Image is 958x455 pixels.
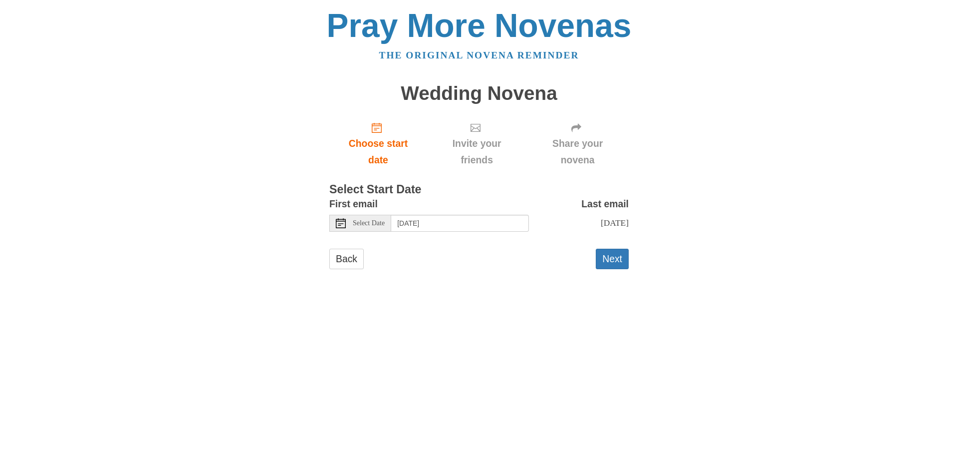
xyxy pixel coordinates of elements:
span: Choose start date [339,135,417,168]
a: Choose start date [329,114,427,173]
span: Select Date [353,220,385,227]
span: Share your novena [536,135,619,168]
a: Pray More Novenas [327,7,632,44]
a: Back [329,249,364,269]
span: Invite your friends [437,135,516,168]
div: Click "Next" to confirm your start date first. [526,114,629,173]
h3: Select Start Date [329,183,629,196]
h1: Wedding Novena [329,83,629,104]
a: The original novena reminder [379,50,579,60]
label: Last email [581,196,629,212]
div: Click "Next" to confirm your start date first. [427,114,526,173]
button: Next [596,249,629,269]
span: [DATE] [601,218,629,228]
label: First email [329,196,378,212]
